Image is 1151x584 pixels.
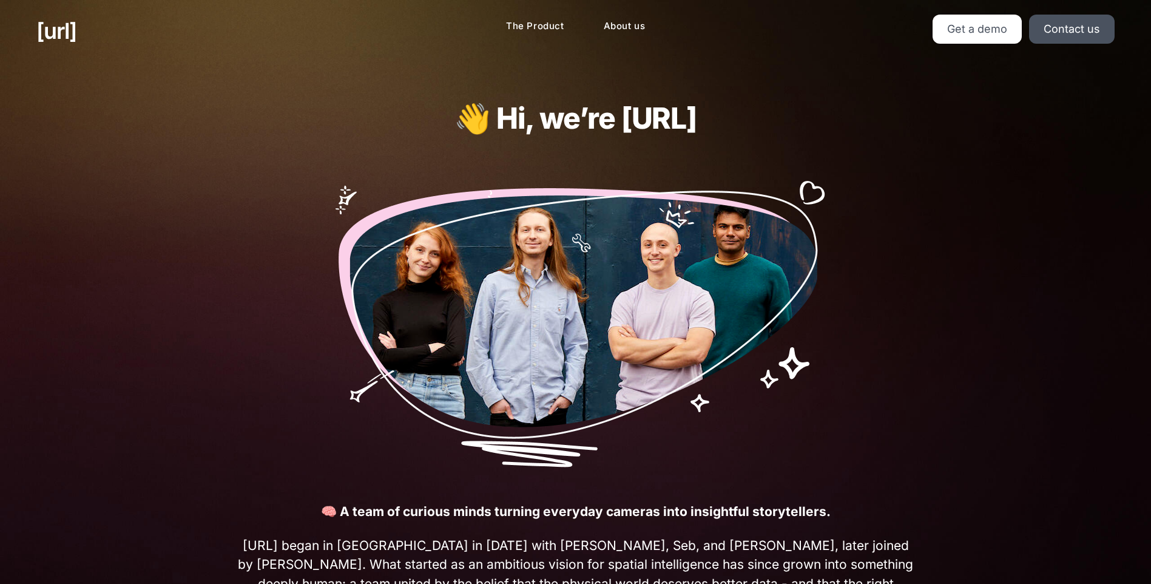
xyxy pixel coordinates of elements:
[594,15,655,38] a: About us
[933,15,1022,44] a: Get a demo
[301,102,851,135] h1: 👋 Hi, we’re [URL]
[1029,15,1115,44] a: Contact us
[36,15,76,47] a: [URL]
[321,504,831,519] strong: 🧠 A team of curious minds turning everyday cameras into insightful storytellers.
[496,15,574,38] a: The Product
